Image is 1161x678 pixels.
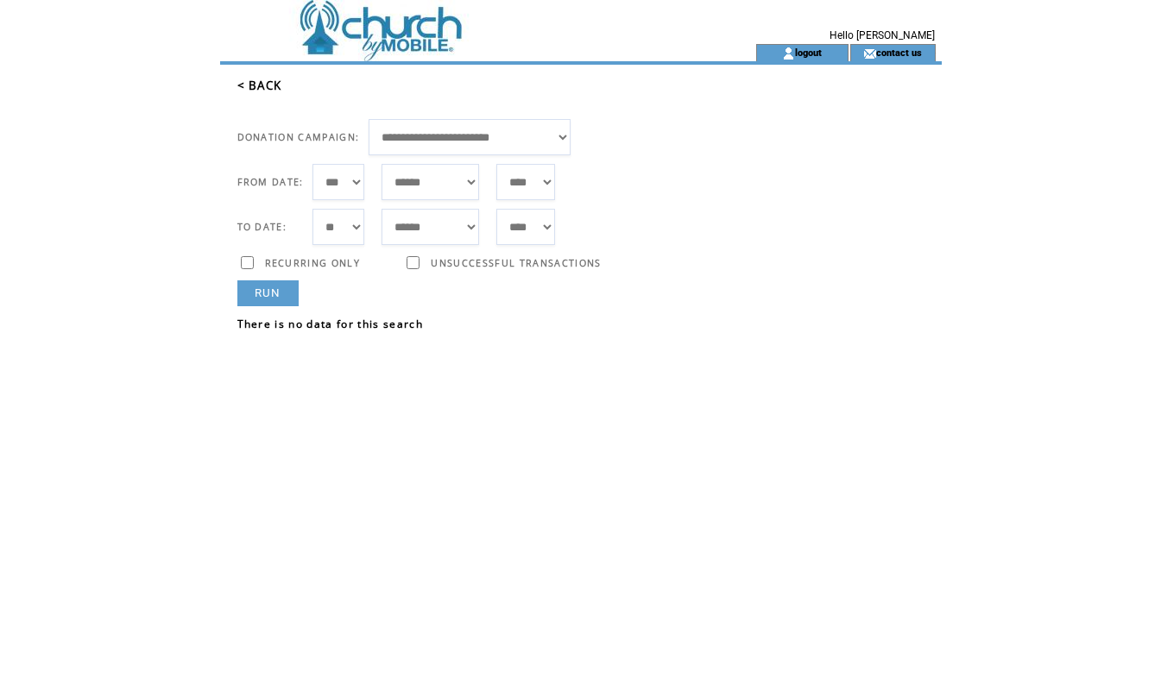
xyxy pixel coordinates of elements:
[237,131,360,143] span: DONATION CAMPAIGN:
[237,280,299,306] a: RUN
[876,47,922,58] a: contact us
[782,47,795,60] img: account_icon.gif
[830,29,935,41] span: Hello [PERSON_NAME]
[795,47,822,58] a: logout
[265,257,361,269] span: RECURRING ONLY
[237,221,287,233] span: TO DATE:
[237,176,304,188] span: FROM DATE:
[863,47,876,60] img: contact_us_icon.gif
[237,78,282,93] a: < BACK
[237,317,424,331] span: There is no data for this search
[431,257,601,269] span: UNSUCCESSFUL TRANSACTIONS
